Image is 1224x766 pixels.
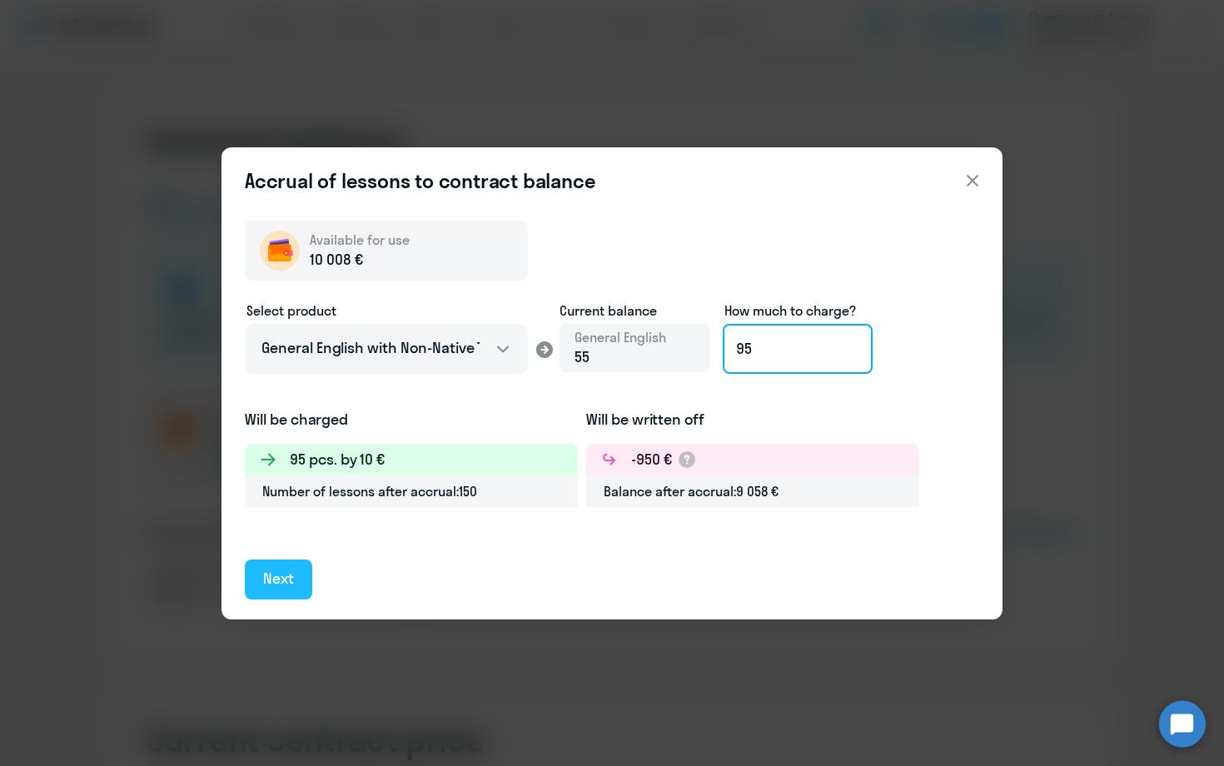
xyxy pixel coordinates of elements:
[290,449,385,470] h3: 95 pcs. by 10 €
[560,301,709,321] span: Current balance
[245,560,312,599] button: Next
[586,409,919,430] h5: Will be written off
[631,449,672,470] h3: -950 €
[575,347,590,366] span: 55
[245,475,578,507] div: Number of lessons after accrual: 150
[260,231,300,271] img: wallet-circle.png
[586,475,919,507] div: Balance after accrual: 9 058 €
[246,302,336,319] span: Select product
[575,328,666,346] span: General English
[221,167,1003,194] header: Accrual of lessons to contract balance
[724,302,856,319] span: How much to charge?
[310,249,363,271] span: 10 008 €
[263,568,294,589] div: Next
[310,231,410,248] span: Available for use
[245,409,578,430] h5: Will be charged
